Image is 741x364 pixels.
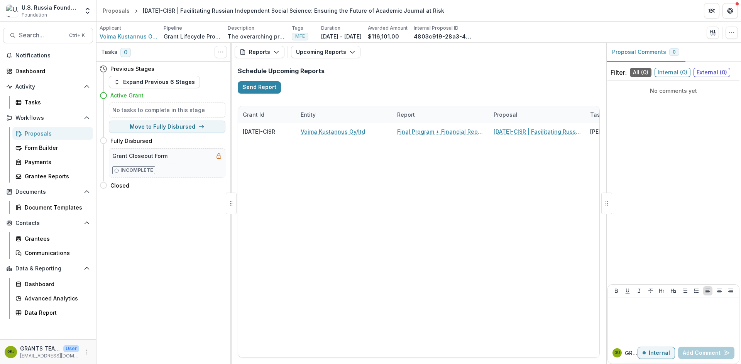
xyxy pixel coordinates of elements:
button: Italicize [634,286,644,295]
div: Tasks [25,98,87,106]
p: No comments yet [611,87,736,95]
button: Send Report [238,81,281,94]
a: Form Builder [12,141,93,154]
span: 0 [673,49,676,55]
button: Toggle View Cancelled Tasks [215,46,227,58]
a: Advanced Analytics [12,292,93,305]
p: Internal [649,350,670,356]
div: Dashboard [15,67,87,75]
p: GRANTS TEAM @ USRF [20,344,60,352]
button: Strike [646,286,655,295]
div: Payments [25,158,87,166]
div: Entity [296,111,320,119]
span: Internal ( 0 ) [655,68,690,77]
div: Communications [25,249,87,257]
div: [DATE]-CISR [243,127,275,136]
button: Open Data & Reporting [3,262,93,275]
button: Upcoming Reports [291,46,360,58]
h4: Previous Stages [110,65,154,73]
a: Proposals [100,5,133,16]
p: Description [228,25,254,32]
button: Get Help [722,3,738,18]
a: Final Program + Financial Report [397,127,484,136]
p: Internal Proposal ID [414,25,458,32]
div: Task Assignee [585,111,634,119]
p: [EMAIL_ADDRESS][DOMAIN_NAME] [20,352,79,359]
div: Data Report [25,309,87,317]
p: GRANTS T [625,349,638,357]
p: Duration [321,25,340,32]
a: Voima Kustannus Oy/ltd [301,127,365,136]
a: Communications [12,247,93,259]
p: $116,101.00 [368,32,399,40]
button: Open Documents [3,186,93,198]
div: Document Templates [25,203,87,211]
button: Heading 2 [669,286,678,295]
div: Proposals [103,7,130,15]
span: MFE [295,34,305,39]
button: Proposal Comments [606,43,685,62]
div: Proposal [489,106,585,123]
button: Align Center [715,286,724,295]
button: Underline [623,286,632,295]
button: Search... [3,28,93,43]
a: Grantee Reports [12,170,93,183]
span: Workflows [15,115,81,121]
button: Open Activity [3,81,93,93]
span: Documents [15,189,81,195]
span: All ( 0 ) [630,68,651,77]
div: Report [392,111,420,119]
a: Payments [12,156,93,168]
p: Applicant [100,25,121,32]
a: Dashboard [3,65,93,77]
button: Heading 1 [657,286,667,295]
span: Search... [19,32,64,39]
div: Entity [296,106,392,123]
a: Dashboard [12,278,93,290]
button: Open Contacts [3,217,93,229]
div: GRANTS TEAM @ USRF [7,349,15,354]
div: Grantees [25,235,87,243]
span: Activity [15,84,81,90]
button: More [82,347,91,357]
p: Grant Lifecycle Process [164,32,222,40]
a: [DATE]-CISR | Facilitating Russian Independent Social Science: Ensuring the Future of Academic Jo... [494,127,581,136]
h5: No tasks to complete in this stage [112,106,222,114]
a: Data Report [12,306,93,319]
p: [DATE] - [DATE] [321,32,362,40]
span: Notifications [15,52,90,59]
h3: Tasks [101,49,117,55]
button: Add Comment [678,347,734,359]
div: Task Assignee [585,106,643,123]
div: Grant Id [238,106,296,123]
div: Grantee Reports [25,172,87,180]
a: Proposals [12,127,93,140]
button: Move to Fully Disbursed [109,121,225,133]
button: Ordered List [692,286,701,295]
div: [DATE]-CISR | Facilitating Russian Independent Social Science: Ensuring the Future of Academic Jo... [143,7,444,15]
div: Grant Id [238,111,269,119]
div: [PERSON_NAME] [590,127,634,136]
span: External ( 0 ) [694,68,730,77]
span: Contacts [15,220,81,226]
button: Bold [612,286,621,295]
div: Proposal [489,111,522,119]
button: Notifications [3,49,93,62]
div: GRANTS TEAM @ USRF [614,351,620,355]
h4: Fully Disbursed [110,137,152,145]
button: Open Workflows [3,112,93,124]
a: Document Templates [12,201,93,214]
p: The overarching project goals are to facilitate independence and freedom of Russian social scienc... [228,32,286,40]
a: Voima Kustannus Oy/ltd [100,32,157,40]
span: 0 [120,48,131,57]
span: Data & Reporting [15,265,81,272]
h4: Active Grant [110,91,144,99]
p: User [63,345,79,352]
button: Open entity switcher [82,3,93,18]
button: Expand Previous 6 Stages [109,76,200,88]
div: Form Builder [25,144,87,152]
nav: breadcrumb [100,5,447,16]
h5: Grant Closeout Form [112,152,167,160]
